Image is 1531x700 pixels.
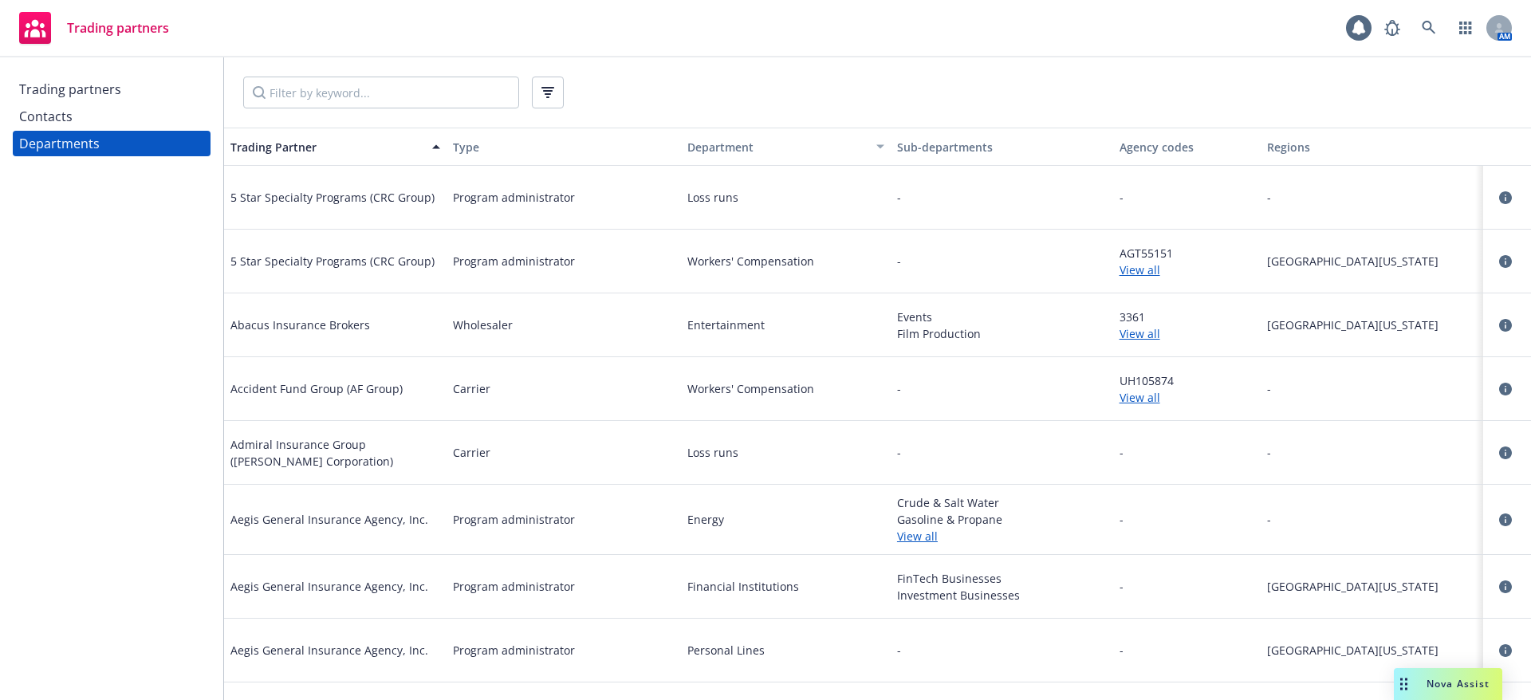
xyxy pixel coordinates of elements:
a: View all [1120,389,1255,406]
div: Sub-departments [897,139,1107,155]
div: Departments [19,131,100,156]
span: - [1120,444,1124,461]
span: Wholesaler [453,317,513,333]
span: Program administrator [453,253,575,269]
span: Events [897,309,1107,325]
span: Admiral Insurance Group ([PERSON_NAME] Corporation) [230,436,440,470]
span: Entertainment [687,317,884,333]
span: Workers' Compensation [687,380,884,397]
a: View all [897,528,1107,545]
span: UH105874 [1120,372,1255,389]
span: - [1120,642,1124,659]
a: Trading partners [13,6,175,50]
span: Program administrator [453,642,575,659]
span: Program administrator [453,578,575,595]
span: - [1267,511,1477,528]
span: - [1120,511,1124,528]
span: Personal Lines [687,642,884,659]
span: Aegis General Insurance Agency, Inc. [230,511,428,528]
a: circleInformation [1496,252,1515,271]
span: - [1267,380,1477,397]
span: Crude & Salt Water [897,494,1107,511]
a: circleInformation [1496,510,1515,529]
a: Switch app [1450,12,1482,44]
span: AGT55151 [1120,245,1255,262]
span: Financial Institutions [687,578,884,595]
span: Carrier [453,380,490,397]
button: Regions [1261,128,1483,166]
span: Aegis General Insurance Agency, Inc. [230,578,428,595]
span: Aegis General Insurance Agency, Inc. [230,642,428,659]
a: Contacts [13,104,211,129]
span: Accident Fund Group (AF Group) [230,380,403,397]
span: [GEOGRAPHIC_DATA][US_STATE] [1267,253,1477,269]
input: Filter by keyword... [243,77,519,108]
span: - [1267,444,1477,461]
div: Department [675,139,867,155]
button: Nova Assist [1394,668,1502,700]
span: Nova Assist [1427,677,1490,690]
span: [GEOGRAPHIC_DATA][US_STATE] [1267,578,1477,595]
span: - [897,444,901,461]
span: - [897,253,901,269]
span: Investment Businesses [897,587,1107,604]
span: Program administrator [453,189,575,206]
div: Regions [1267,139,1477,155]
div: Drag to move [1394,668,1414,700]
button: Department [668,128,891,166]
span: Loss runs [687,189,884,206]
div: Contacts [19,104,73,129]
span: [GEOGRAPHIC_DATA][US_STATE] [1267,317,1477,333]
button: Agency codes [1113,128,1261,166]
a: circleInformation [1496,641,1515,660]
button: Sub-departments [891,128,1113,166]
a: circleInformation [1496,316,1515,335]
a: Departments [13,131,211,156]
div: Type [453,139,663,155]
span: - [897,189,901,206]
span: FinTech Businesses [897,570,1107,587]
a: View all [1120,262,1255,278]
span: Gasoline & Propane [897,511,1107,528]
button: Type [447,128,669,166]
a: Trading partners [13,77,211,102]
span: Loss runs [687,444,884,461]
span: 5 Star Specialty Programs (CRC Group) [230,253,435,269]
span: - [897,380,901,397]
div: Agency codes [1120,139,1255,155]
a: circleInformation [1496,577,1515,596]
span: Abacus Insurance Brokers [230,317,370,333]
a: circleInformation [1496,379,1515,399]
span: Film Production [897,325,1107,342]
div: Trading partners [19,77,121,102]
span: - [1267,189,1477,206]
span: Workers' Compensation [687,253,884,269]
a: circleInformation [1496,188,1515,207]
a: Report a Bug [1376,12,1408,44]
span: - [1120,578,1124,595]
span: Program administrator [453,511,575,528]
div: Trading Partner [230,139,423,155]
a: circleInformation [1496,443,1515,462]
a: Search [1413,12,1445,44]
a: View all [1120,325,1255,342]
span: Trading partners [67,22,169,34]
span: - [1120,189,1124,206]
button: Trading Partner [224,128,447,166]
span: [GEOGRAPHIC_DATA][US_STATE] [1267,642,1477,659]
span: Energy [687,511,884,528]
span: Carrier [453,444,490,461]
span: 3361 [1120,309,1255,325]
span: 5 Star Specialty Programs (CRC Group) [230,189,435,206]
span: - [897,642,901,659]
